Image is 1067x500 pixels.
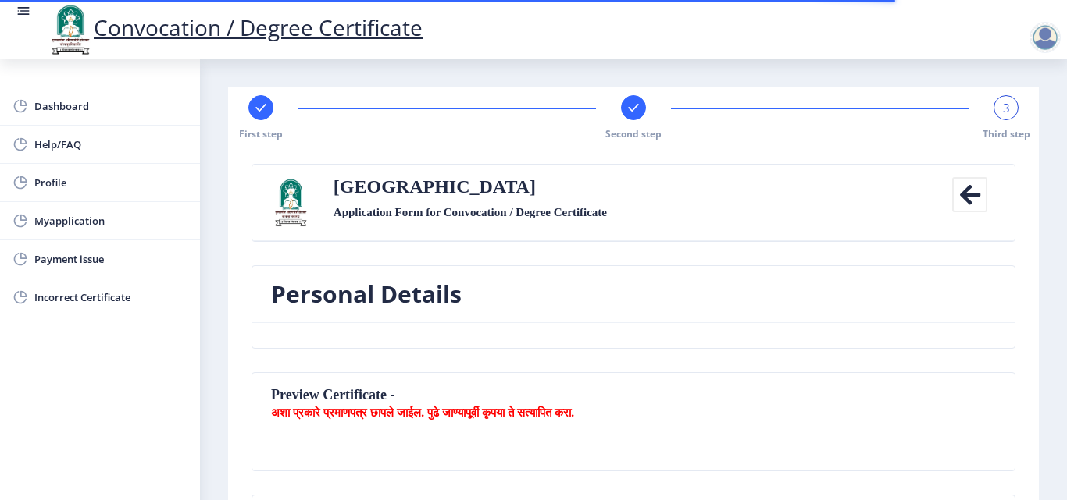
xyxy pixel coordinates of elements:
[952,177,987,212] i: Back
[983,127,1030,140] span: Third step
[47,12,423,42] a: Convocation / Degree Certificate
[34,211,187,230] span: Myapplication
[271,177,310,228] img: sulogo.png
[334,177,536,196] label: [GEOGRAPHIC_DATA]
[252,373,1015,445] nb-card-header: Preview Certificate -
[1003,100,1010,115] span: 3
[239,127,283,140] span: First step
[271,404,574,420] b: अशा प्रकारे प्रमाणपत्र छापले जाईल. पुढे जाण्यापूर्वी कृपया ते सत्यापित करा.
[34,173,187,192] span: Profile
[34,250,187,268] span: Payment issue
[47,3,94,56] img: logo
[334,203,607,222] label: Application Form for Convocation / Degree Certificate
[34,288,187,307] span: Incorrect Certificate
[605,127,662,140] span: Second step
[34,97,187,115] span: Dashboard
[34,135,187,154] span: Help/FAQ
[271,278,462,310] h3: Personal Details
